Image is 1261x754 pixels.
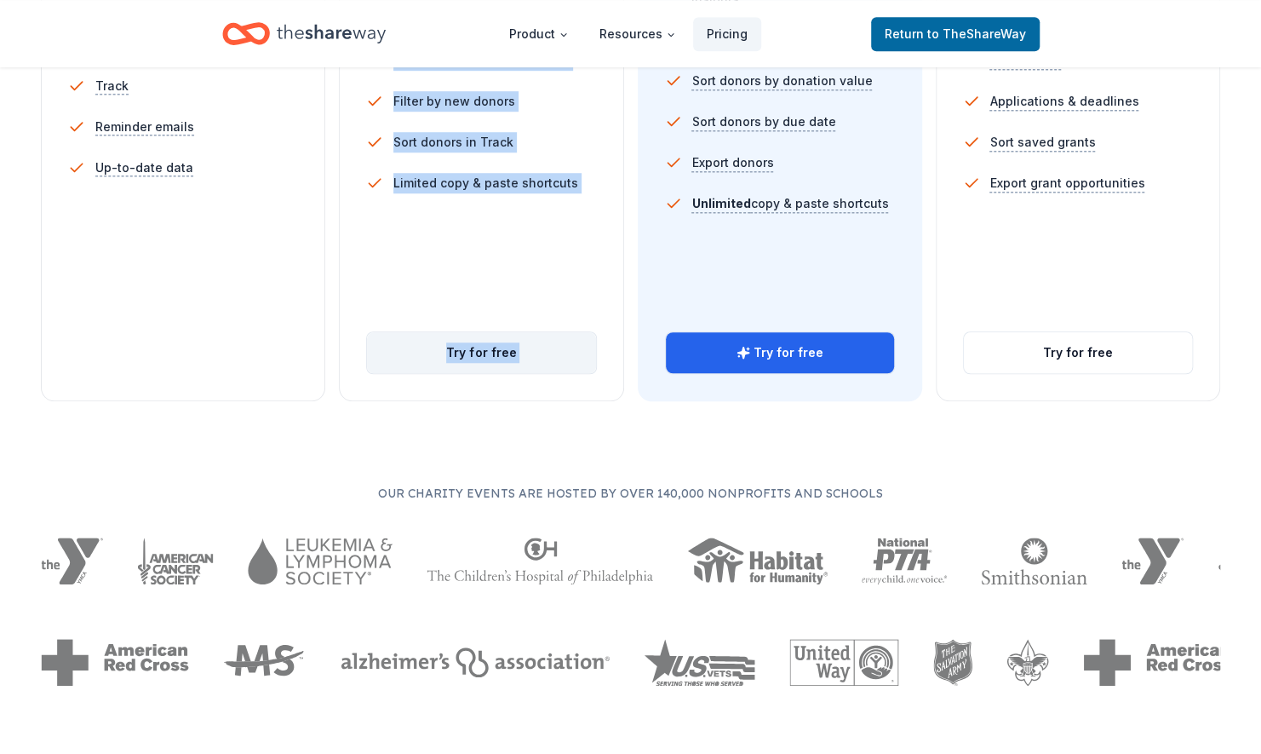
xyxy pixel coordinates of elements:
[393,132,513,153] span: Sort donors in Track
[933,639,973,686] img: The Salvation Army
[393,173,578,193] span: Limited copy & paste shortcuts
[964,332,1192,373] button: Try for free
[248,538,392,584] img: Leukemia & Lymphoma Society
[885,24,1026,44] span: Return
[692,112,836,132] span: Sort donors by due date
[496,17,582,51] button: Product
[41,483,1220,504] p: Our charity events are hosted by over 140,000 nonprofits and schools
[981,538,1087,584] img: Smithsonian
[393,91,515,112] span: Filter by new donors
[862,538,948,584] img: National PTA
[222,14,386,54] a: Home
[789,639,898,686] img: United Way
[990,91,1139,112] span: Applications & deadlines
[95,76,129,96] span: Track
[644,639,755,686] img: US Vets
[1121,538,1184,584] img: YMCA
[95,158,193,178] span: Up-to-date data
[692,153,774,173] span: Export donors
[687,538,828,584] img: Habitat for Humanity
[693,17,761,51] a: Pricing
[41,639,189,686] img: American Red Cross
[341,648,610,677] img: Alzheimers Association
[871,17,1040,51] a: Returnto TheShareWay
[95,117,194,137] span: Reminder emails
[692,196,889,210] span: copy & paste shortcuts
[367,332,595,373] button: Try for free
[692,196,751,210] span: Unlimited
[427,538,653,584] img: The Children's Hospital of Philadelphia
[990,173,1145,193] span: Export grant opportunities
[137,538,215,584] img: American Cancer Society
[927,26,1026,41] span: to TheShareWay
[1006,639,1049,686] img: Boy Scouts of America
[990,132,1096,153] span: Sort saved grants
[586,17,690,51] button: Resources
[666,332,894,373] button: Try for free
[41,538,103,584] img: YMCA
[496,14,761,54] nav: Main
[1083,639,1231,686] img: American Red Cross
[692,71,873,91] span: Sort donors by donation value
[223,639,307,686] img: MS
